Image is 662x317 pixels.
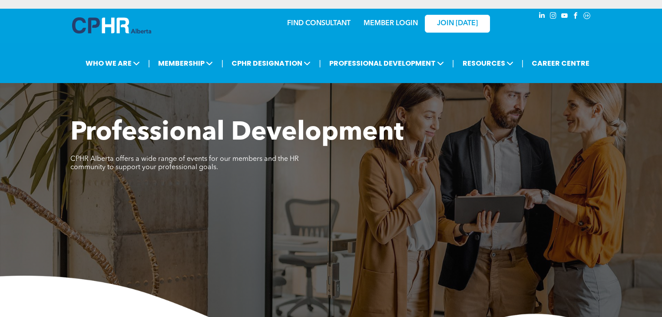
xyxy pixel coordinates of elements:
[319,54,321,72] li: |
[571,11,580,23] a: facebook
[559,11,569,23] a: youtube
[529,55,592,71] a: CAREER CENTRE
[83,55,142,71] span: WHO WE ARE
[364,20,418,27] a: MEMBER LOGIN
[148,54,150,72] li: |
[537,11,546,23] a: linkedin
[327,55,447,71] span: PROFESSIONAL DEVELOPMENT
[522,54,524,72] li: |
[548,11,558,23] a: instagram
[72,17,151,33] img: A blue and white logo for cp alberta
[460,55,516,71] span: RESOURCES
[221,54,223,72] li: |
[70,156,299,171] span: CPHR Alberta offers a wide range of events for our members and the HR community to support your p...
[70,120,404,146] span: Professional Development
[287,20,351,27] a: FIND CONSULTANT
[582,11,592,23] a: Social network
[156,55,215,71] span: MEMBERSHIP
[437,20,478,28] span: JOIN [DATE]
[425,15,490,33] a: JOIN [DATE]
[452,54,454,72] li: |
[229,55,313,71] span: CPHR DESIGNATION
